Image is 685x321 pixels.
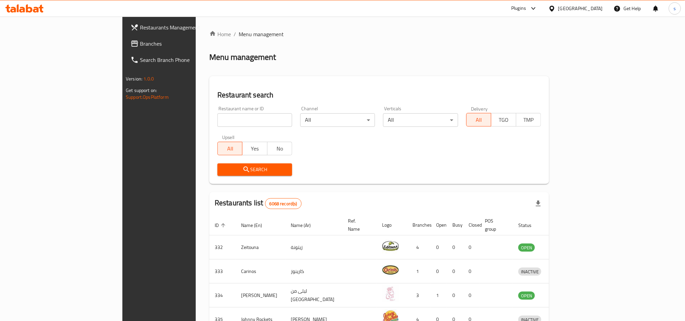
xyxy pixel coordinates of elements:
[407,215,431,235] th: Branches
[217,142,242,155] button: All
[140,23,231,31] span: Restaurants Management
[530,196,546,212] div: Export file
[463,235,479,259] td: 0
[223,165,287,174] span: Search
[377,215,407,235] th: Logo
[242,142,267,155] button: Yes
[126,86,157,95] span: Get support on:
[447,283,463,307] td: 0
[518,268,541,276] span: INACTIVE
[382,237,399,254] img: Zeitouna
[518,292,535,300] span: OPEN
[518,292,535,300] div: OPEN
[469,115,489,125] span: All
[209,30,549,38] nav: breadcrumb
[516,113,541,127] button: TMP
[236,259,285,283] td: Carinos
[217,113,292,127] input: Search for restaurant name or ID..
[239,30,284,38] span: Menu management
[463,259,479,283] td: 0
[466,113,491,127] button: All
[471,106,488,111] label: Delivery
[485,217,505,233] span: POS group
[674,5,676,12] span: s
[463,215,479,235] th: Closed
[217,163,292,176] button: Search
[519,115,538,125] span: TMP
[236,235,285,259] td: Zeitouna
[222,135,235,140] label: Upsell
[407,283,431,307] td: 3
[140,40,231,48] span: Branches
[217,90,541,100] h2: Restaurant search
[447,215,463,235] th: Busy
[143,74,154,83] span: 1.0.0
[300,113,375,127] div: All
[431,235,447,259] td: 0
[431,259,447,283] td: 0
[518,268,541,276] div: INACTIVE
[140,56,231,64] span: Search Branch Phone
[518,244,535,252] span: OPEN
[447,235,463,259] td: 0
[285,259,342,283] td: كارينوز
[431,215,447,235] th: Open
[215,221,228,229] span: ID
[407,259,431,283] td: 1
[265,198,302,209] div: Total records count
[215,198,302,209] h2: Restaurants list
[431,283,447,307] td: 1
[270,144,289,154] span: No
[511,4,526,13] div: Plugins
[236,283,285,307] td: [PERSON_NAME]
[245,144,264,154] span: Yes
[518,244,535,252] div: OPEN
[382,261,399,278] img: Carinos
[220,144,240,154] span: All
[126,93,169,101] a: Support.OpsPlatform
[382,285,399,302] img: Leila Min Lebnan
[285,283,342,307] td: ليلى من [GEOGRAPHIC_DATA]
[125,19,237,36] a: Restaurants Management
[447,259,463,283] td: 0
[494,115,513,125] span: TGO
[463,283,479,307] td: 0
[518,221,540,229] span: Status
[407,235,431,259] td: 4
[267,142,292,155] button: No
[125,36,237,52] a: Branches
[265,201,301,207] span: 6068 record(s)
[291,221,320,229] span: Name (Ar)
[241,221,271,229] span: Name (En)
[125,52,237,68] a: Search Branch Phone
[383,113,458,127] div: All
[348,217,369,233] span: Ref. Name
[126,74,142,83] span: Version:
[491,113,516,127] button: TGO
[209,52,276,63] h2: Menu management
[558,5,603,12] div: [GEOGRAPHIC_DATA]
[285,235,342,259] td: زيتونة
